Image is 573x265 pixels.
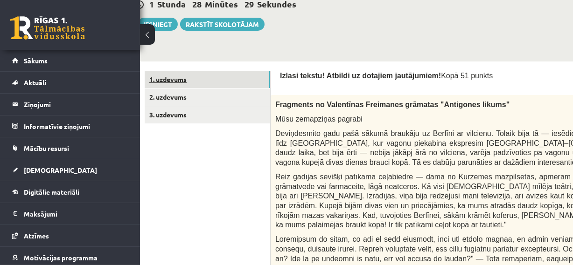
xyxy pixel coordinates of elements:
a: Aktuāli [12,72,128,93]
span: Sākums [24,56,48,65]
span: Mūsu zemapziņas pagrabi [275,115,363,123]
a: 2. uzdevums [145,88,270,106]
button: Iesniegt [138,18,178,31]
a: Informatīvie ziņojumi [12,116,128,137]
legend: Maksājumi [24,203,128,224]
body: Bagātinātā teksta redaktors, wiswyg-editor-user-answer-47433812064860 [9,9,481,19]
legend: Informatīvie ziņojumi [24,116,128,137]
span: Izlasi tekstu! Atbildi uz dotajiem jautājumiem! [280,72,441,80]
body: Bagātinātā teksta redaktors, wiswyg-editor-user-answer-47433812496680 [9,9,481,19]
span: Mācību resursi [24,144,69,152]
span: Kopā 51 punkts [441,72,493,80]
a: 1. uzdevums [145,71,270,88]
span: [DEMOGRAPHIC_DATA] [24,166,97,174]
body: Bagātinātā teksta redaktors, wiswyg-editor-user-answer-47433811938240 [9,9,481,19]
body: Bagātinātā teksta redaktors, wiswyg-editor-user-answer-47433812355580 [9,9,481,19]
span: Motivācijas programma [24,253,98,262]
a: [DEMOGRAPHIC_DATA] [12,159,128,181]
a: Rīgas 1. Tālmācības vidusskola [10,16,85,40]
span: Digitālie materiāli [24,188,79,196]
a: Ziņojumi [12,94,128,115]
a: Atzīmes [12,225,128,246]
a: 3. uzdevums [145,106,270,123]
a: Mācību resursi [12,137,128,159]
a: Sākums [12,50,128,71]
span: Aktuāli [24,78,46,87]
a: Digitālie materiāli [12,181,128,203]
span: Atzīmes [24,231,49,240]
span: Fragments no Valentīnas Freimanes grāmatas "Antigones likums" [275,101,510,109]
legend: Ziņojumi [24,94,128,115]
a: Maksājumi [12,203,128,224]
a: Rakstīt skolotājam [180,18,265,31]
body: Bagātinātā teksta redaktors, wiswyg-editor-user-answer-47433812633420 [9,9,481,19]
body: Bagātinātā teksta redaktors, wiswyg-editor-user-answer-47433812211240 [9,9,481,19]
